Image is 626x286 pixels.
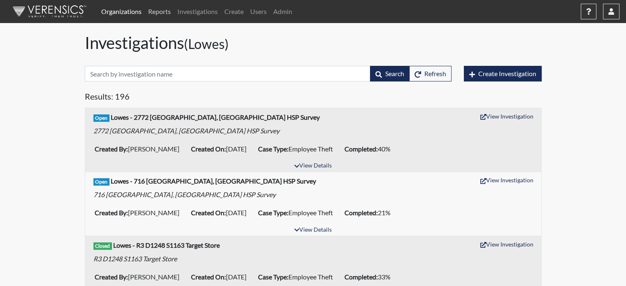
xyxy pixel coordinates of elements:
[291,225,335,236] button: View Details
[478,70,536,77] span: Create Investigation
[95,145,128,153] b: Created By:
[91,206,188,219] li: [PERSON_NAME]
[221,3,247,20] a: Create
[464,66,542,81] button: Create Investigation
[255,206,341,219] li: Employee Theft
[113,241,220,249] b: Lowes - R3 D1248 S1163 Target Store
[191,145,226,153] b: Created On:
[85,91,542,105] h5: Results: 196
[344,209,378,216] b: Completed:
[93,191,276,198] em: 716 [GEOGRAPHIC_DATA], [GEOGRAPHIC_DATA] HSP Survey
[93,255,177,263] em: R3 D1248 S1163 Target Store
[95,209,128,216] b: Created By:
[477,238,537,251] button: View Investigation
[95,273,128,281] b: Created By:
[85,66,370,81] input: Search by investigation name
[424,70,446,77] span: Refresh
[341,206,399,219] li: 21%
[85,33,542,53] h1: Investigations
[247,3,270,20] a: Users
[184,36,229,52] small: (Lowes)
[191,209,226,216] b: Created On:
[93,242,112,250] span: Closed
[93,178,110,186] span: Open
[255,270,341,284] li: Employee Theft
[341,270,399,284] li: 33%
[93,114,110,122] span: Open
[98,3,145,20] a: Organizations
[344,145,378,153] b: Completed:
[477,174,537,186] button: View Investigation
[258,145,289,153] b: Case Type:
[409,66,451,81] button: Refresh
[341,142,399,156] li: 40%
[174,3,221,20] a: Investigations
[91,270,188,284] li: [PERSON_NAME]
[188,142,255,156] li: [DATE]
[385,70,404,77] span: Search
[344,273,378,281] b: Completed:
[111,113,320,121] b: Lowes - 2772 [GEOGRAPHIC_DATA], [GEOGRAPHIC_DATA] HSP Survey
[111,177,316,185] b: Lowes - 716 [GEOGRAPHIC_DATA], [GEOGRAPHIC_DATA] HSP Survey
[188,206,255,219] li: [DATE]
[191,273,226,281] b: Created On:
[255,142,341,156] li: Employee Theft
[370,66,410,81] button: Search
[258,273,289,281] b: Case Type:
[477,110,537,123] button: View Investigation
[145,3,174,20] a: Reports
[91,142,188,156] li: [PERSON_NAME]
[188,270,255,284] li: [DATE]
[270,3,296,20] a: Admin
[93,127,279,135] em: 2772 [GEOGRAPHIC_DATA], [GEOGRAPHIC_DATA] HSP Survey
[258,209,289,216] b: Case Type:
[291,160,335,172] button: View Details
